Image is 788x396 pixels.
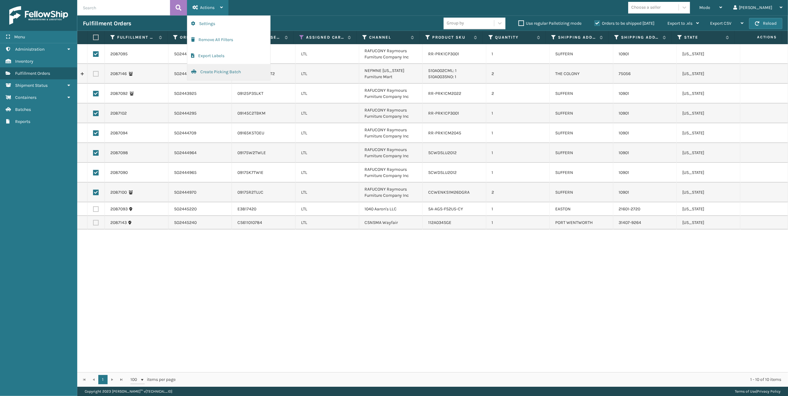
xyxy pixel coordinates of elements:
[232,103,296,123] td: 09145C2TBKM
[85,387,172,396] p: Copyright 2023 [PERSON_NAME]™ v [TECHNICAL_ID]
[613,143,677,163] td: 10901
[486,143,550,163] td: 1
[613,84,677,103] td: 10901
[677,163,740,183] td: [US_STATE]
[486,216,550,230] td: 1
[232,183,296,202] td: 09175R2TUJC
[296,143,359,163] td: LTL
[486,163,550,183] td: 1
[296,183,359,202] td: LTL
[550,202,613,216] td: EASTON
[428,220,451,225] a: 112A034SGE
[677,216,740,230] td: [US_STATE]
[369,35,408,40] label: Channel
[110,189,127,196] a: 2087100
[735,389,756,394] a: Terms of Use
[110,110,127,116] a: 2087102
[296,64,359,84] td: LTL
[677,103,740,123] td: [US_STATE]
[296,103,359,123] td: LTL
[187,48,270,64] button: Export Labels
[306,35,345,40] label: Assigned Carrier Service
[15,59,33,64] span: Inventory
[187,16,270,32] button: Settings
[168,84,232,103] td: SO2443925
[677,123,740,143] td: [US_STATE]
[550,183,613,202] td: SUFFERN
[677,202,740,216] td: [US_STATE]
[232,143,296,163] td: 09175W2TWLE
[677,64,740,84] td: [US_STATE]
[296,216,359,230] td: LTL
[677,84,740,103] td: [US_STATE]
[15,119,30,124] span: Reports
[187,32,270,48] button: Remove All Filters
[486,183,550,202] td: 2
[232,84,296,103] td: 09125P3SLKT
[232,163,296,183] td: 09175K7TWIE
[749,18,782,29] button: Reload
[15,107,31,112] span: Batches
[428,190,470,195] a: CCWENKS1M26DGRA
[550,103,613,123] td: SUFFERN
[110,206,128,212] a: 2087093
[296,202,359,216] td: LTL
[110,170,128,176] a: 2087090
[550,163,613,183] td: SUFFERN
[83,20,131,27] h3: Fulfillment Orders
[232,216,296,230] td: CS611010784
[187,64,270,80] button: Create Picking Batch
[558,35,597,40] label: Shipping Address City
[110,91,128,97] a: 2087092
[550,64,613,84] td: THE COLONY
[14,34,25,40] span: Menu
[359,84,423,103] td: RAFUCONY Raymours Furniture Company Inc
[359,64,423,84] td: NEFMNE [US_STATE] Furniture Mart
[296,163,359,183] td: LTL
[667,21,692,26] span: Export to .xls
[168,44,232,64] td: SO2443135
[710,21,731,26] span: Export CSV
[200,5,215,10] span: Actions
[735,387,781,396] div: |
[232,202,296,216] td: E3817420
[168,143,232,163] td: SO2444964
[168,202,232,216] td: SO2445220
[15,47,45,52] span: Administration
[428,206,463,212] a: SA-AGS-FS2U5-CY
[550,123,613,143] td: SUFFERN
[550,44,613,64] td: SUFFERN
[486,103,550,123] td: 1
[110,51,128,57] a: 2087095
[613,123,677,143] td: 10901
[15,83,48,88] span: Shipment Status
[9,6,68,25] img: logo
[428,111,459,116] a: RR-PRK1CP3001
[486,202,550,216] td: 1
[359,216,423,230] td: CSNSMA Wayfair
[359,143,423,163] td: RAFUCONY Raymours Furniture Company Inc
[613,103,677,123] td: 10901
[296,44,359,64] td: LTL
[168,123,232,143] td: SO2444709
[594,21,654,26] label: Orders to be shipped [DATE]
[359,103,423,123] td: RAFUCONY Raymours Furniture Company Inc
[737,32,781,42] span: Actions
[550,84,613,103] td: SUFFERN
[296,84,359,103] td: LTL
[518,21,581,26] label: Use regular Palletizing mode
[130,375,176,384] span: items per page
[110,130,128,136] a: 2087094
[15,95,36,100] span: Containers
[486,64,550,84] td: 2
[359,163,423,183] td: RAFUCONY Raymours Furniture Company Inc
[428,74,456,79] a: 510A003SNO: 1
[613,163,677,183] td: 10901
[621,35,660,40] label: Shipping Address City Zip Code
[359,44,423,64] td: RAFUCONY Raymours Furniture Company Inc
[677,143,740,163] td: [US_STATE]
[631,4,661,11] div: Choose a seller
[168,163,232,183] td: SO2444965
[180,35,219,40] label: Order Number
[495,35,534,40] label: Quantity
